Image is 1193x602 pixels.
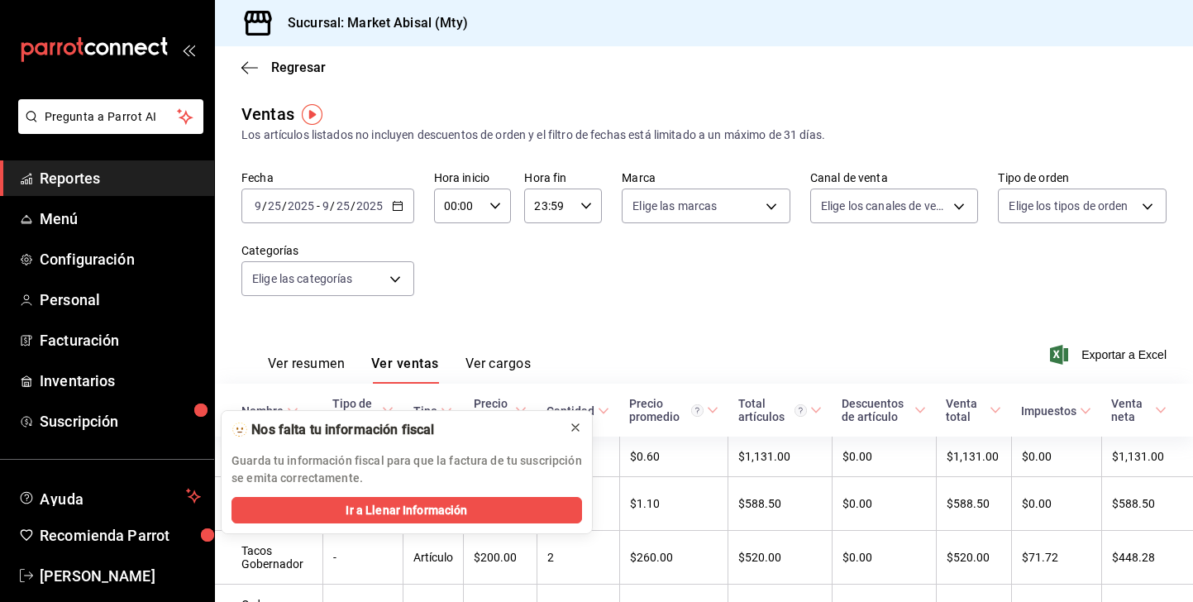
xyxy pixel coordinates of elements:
[1009,198,1128,214] span: Elige los tipos de orden
[267,199,282,213] input: --
[998,172,1167,184] label: Tipo de orden
[215,437,322,477] td: Lenguado
[1011,437,1101,477] td: $0.00
[629,397,704,423] div: Precio promedio
[332,397,393,423] span: Tipo de artículo
[1101,531,1193,585] td: $448.28
[241,127,1167,144] div: Los artículos listados no incluyen descuentos de orden y el filtro de fechas está limitado a un m...
[1011,531,1101,585] td: $71.72
[241,102,294,127] div: Ventas
[241,172,414,184] label: Fecha
[821,198,948,214] span: Elige los canales de venta
[1021,404,1076,418] div: Impuestos
[241,60,326,75] button: Regresar
[330,199,335,213] span: /
[356,199,384,213] input: ----
[1101,477,1193,531] td: $588.50
[322,199,330,213] input: --
[842,397,911,423] div: Descuentos de artículo
[728,437,833,477] td: $1,131.00
[40,289,201,311] span: Personal
[12,120,203,137] a: Pregunta a Parrot AI
[40,167,201,189] span: Reportes
[18,99,203,134] button: Pregunta a Parrot AI
[537,531,619,585] td: 2
[936,477,1011,531] td: $588.50
[946,397,986,423] div: Venta total
[282,199,287,213] span: /
[40,524,201,547] span: Recomienda Parrot
[1021,404,1091,418] span: Impuestos
[936,531,1011,585] td: $520.00
[241,245,414,256] label: Categorías
[842,397,926,423] span: Descuentos de artículo
[1011,477,1101,531] td: $0.00
[45,108,178,126] span: Pregunta a Parrot AI
[268,356,345,384] button: Ver resumen
[546,404,594,418] div: Cantidad
[302,104,322,125] img: Tooltip marker
[622,172,790,184] label: Marca
[231,452,582,487] p: Guarda tu información fiscal para que la factura de tu suscripción se emita correctamente.
[40,329,201,351] span: Facturación
[474,397,527,423] span: Precio actual
[1053,345,1167,365] button: Exportar a Excel
[351,199,356,213] span: /
[182,43,195,56] button: open_drawer_menu
[274,13,468,33] h3: Sucursal: Market Abisal (Mty)
[810,172,979,184] label: Canal de venta
[215,477,322,531] td: Akami Congelado
[464,531,537,585] td: $200.00
[629,397,718,423] span: Precio promedio
[1111,397,1167,423] span: Venta neta
[231,421,556,439] div: 🫥 Nos falta tu información fiscal
[336,199,351,213] input: --
[832,531,936,585] td: $0.00
[241,404,284,418] div: Nombre
[465,356,532,384] button: Ver cargos
[40,370,201,392] span: Inventarios
[287,199,315,213] input: ----
[262,199,267,213] span: /
[403,531,464,585] td: Artículo
[546,404,609,418] span: Cantidad
[728,477,833,531] td: $588.50
[738,397,823,423] span: Total artículos
[632,198,717,214] span: Elige las marcas
[371,356,439,384] button: Ver ventas
[40,486,179,506] span: Ayuda
[946,397,1001,423] span: Venta total
[619,531,728,585] td: $260.00
[738,397,808,423] div: Total artículos
[795,404,807,417] svg: El total artículos considera cambios de precios en los artículos así como costos adicionales por ...
[332,397,378,423] div: Tipo de artículo
[241,404,298,418] span: Nombre
[40,248,201,270] span: Configuración
[254,199,262,213] input: --
[434,172,512,184] label: Hora inicio
[40,410,201,432] span: Suscripción
[40,565,201,587] span: [PERSON_NAME]
[1101,437,1193,477] td: $1,131.00
[271,60,326,75] span: Regresar
[832,477,936,531] td: $0.00
[691,404,704,417] svg: Precio promedio = Total artículos / cantidad
[322,531,403,585] td: -
[413,404,437,418] div: Tipo
[346,502,467,519] span: Ir a Llenar Información
[317,199,320,213] span: -
[268,356,531,384] div: navigation tabs
[524,172,602,184] label: Hora fin
[1111,397,1152,423] div: Venta neta
[231,497,582,523] button: Ir a Llenar Información
[619,437,728,477] td: $0.60
[936,437,1011,477] td: $1,131.00
[728,531,833,585] td: $520.00
[215,531,322,585] td: Tacos Gobernador
[832,437,936,477] td: $0.00
[40,208,201,230] span: Menú
[413,404,452,418] span: Tipo
[619,477,728,531] td: $1.10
